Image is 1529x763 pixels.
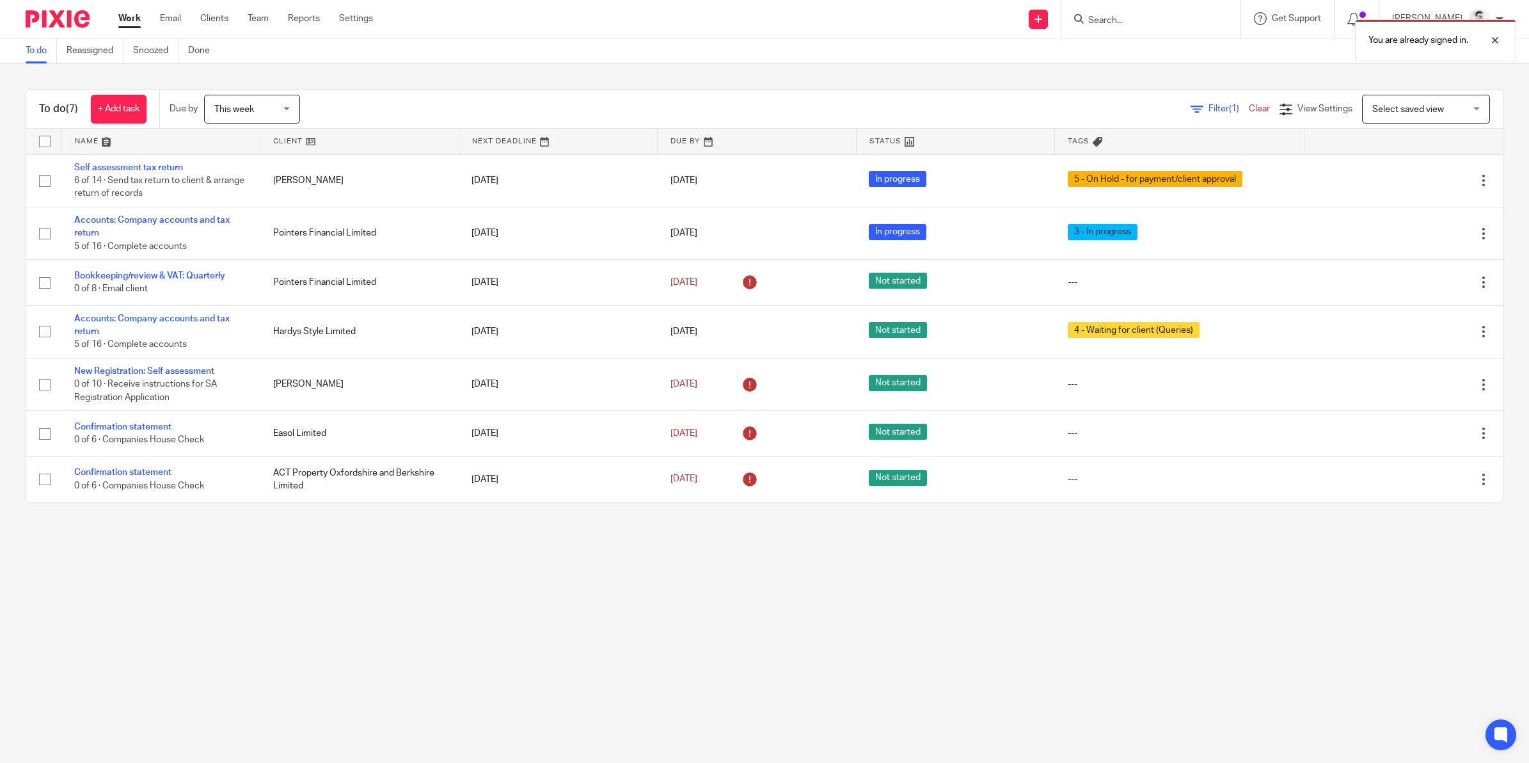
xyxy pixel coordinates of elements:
[74,436,204,445] span: 0 of 6 · Companies House Check
[74,163,183,172] a: Self assessment tax return
[74,271,225,280] a: Bookkeeping/review & VAT: Quarterly
[1068,138,1089,145] span: Tags
[670,475,697,484] span: [DATE]
[1208,104,1249,113] span: Filter
[1469,9,1489,29] img: Dave_2025.jpg
[91,95,147,124] a: + Add task
[339,12,373,25] a: Settings
[1297,104,1352,113] span: View Settings
[1068,171,1242,187] span: 5 - On Hold - for payment/client approval
[74,216,230,237] a: Accounts: Company accounts and tax return
[1068,378,1292,390] div: ---
[74,422,171,431] a: Confirmation statement
[260,154,459,207] td: [PERSON_NAME]
[260,456,459,502] td: ACT Property Oxfordshire and Berkshire Limited
[1068,224,1137,240] span: 3 - In progress
[459,260,658,305] td: [DATE]
[26,38,57,63] a: To do
[670,176,697,185] span: [DATE]
[67,38,123,63] a: Reassigned
[214,105,254,114] span: This week
[288,12,320,25] a: Reports
[74,314,230,336] a: Accounts: Company accounts and tax return
[260,411,459,456] td: Easol Limited
[260,260,459,305] td: Pointers Financial Limited
[74,176,244,198] span: 6 of 14 · Send tax return to client & arrange return of records
[26,10,90,28] img: Pixie
[869,224,926,240] span: In progress
[1068,322,1200,338] span: 4 - Waiting for client (Queries)
[869,375,927,391] span: Not started
[248,12,269,25] a: Team
[200,12,228,25] a: Clients
[869,171,926,187] span: In progress
[670,380,697,389] span: [DATE]
[670,429,697,438] span: [DATE]
[74,468,171,477] a: Confirmation statement
[459,358,658,410] td: [DATE]
[670,327,697,336] span: [DATE]
[260,358,459,410] td: [PERSON_NAME]
[869,322,927,338] span: Not started
[459,456,658,502] td: [DATE]
[74,340,187,349] span: 5 of 16 · Complete accounts
[133,38,178,63] a: Snoozed
[170,102,198,115] p: Due by
[74,367,214,376] a: New Registration: Self assessment
[188,38,219,63] a: Done
[1068,473,1292,486] div: ---
[869,273,927,289] span: Not started
[160,12,181,25] a: Email
[74,481,204,490] span: 0 of 6 · Companies House Check
[260,207,459,259] td: Pointers Financial Limited
[459,305,658,358] td: [DATE]
[39,102,78,116] h1: To do
[74,242,187,251] span: 5 of 16 · Complete accounts
[869,470,927,486] span: Not started
[670,278,697,287] span: [DATE]
[869,424,927,440] span: Not started
[459,154,658,207] td: [DATE]
[118,12,141,25] a: Work
[74,285,148,294] span: 0 of 8 · Email client
[1249,104,1270,113] a: Clear
[66,104,78,114] span: (7)
[260,305,459,358] td: Hardys Style Limited
[1068,276,1292,289] div: ---
[459,207,658,259] td: [DATE]
[1368,34,1468,47] p: You are already signed in.
[1068,427,1292,440] div: ---
[1229,104,1239,113] span: (1)
[459,411,658,456] td: [DATE]
[74,380,217,402] span: 0 of 10 · Receive instructions for SA Registration Application
[670,229,697,238] span: [DATE]
[1372,105,1444,114] span: Select saved view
